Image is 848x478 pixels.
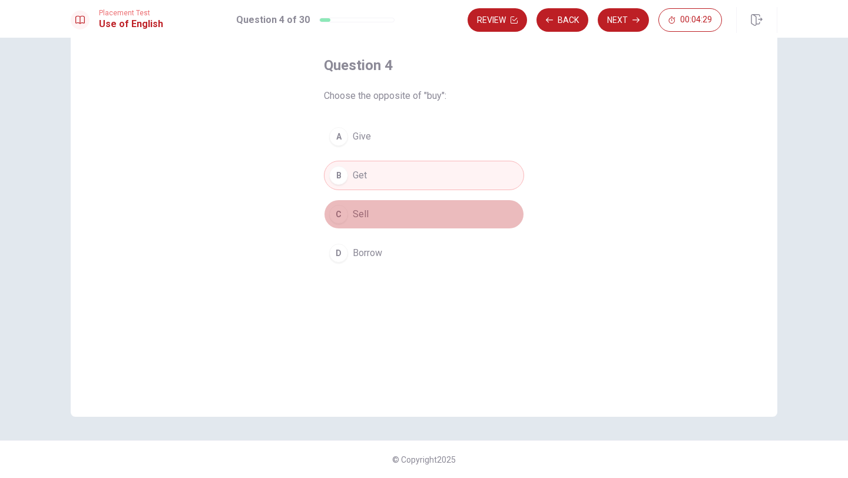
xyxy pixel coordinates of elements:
span: Get [353,168,367,182]
div: D [329,244,348,263]
span: Sell [353,207,369,221]
h1: Question 4 of 30 [236,13,310,27]
div: C [329,205,348,224]
button: AGive [324,122,524,151]
button: Back [536,8,588,32]
span: Placement Test [99,9,163,17]
button: 00:04:29 [658,8,722,32]
span: © Copyright 2025 [392,455,456,464]
button: Review [468,8,527,32]
div: A [329,127,348,146]
button: BGet [324,161,524,190]
h1: Use of English [99,17,163,31]
span: Choose the opposite of "buy": [324,89,524,103]
span: Give [353,130,371,144]
span: 00:04:29 [680,15,712,25]
button: CSell [324,200,524,229]
div: B [329,166,348,185]
h4: Question 4 [324,56,524,75]
button: Next [598,8,649,32]
span: Borrow [353,246,382,260]
button: DBorrow [324,238,524,268]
